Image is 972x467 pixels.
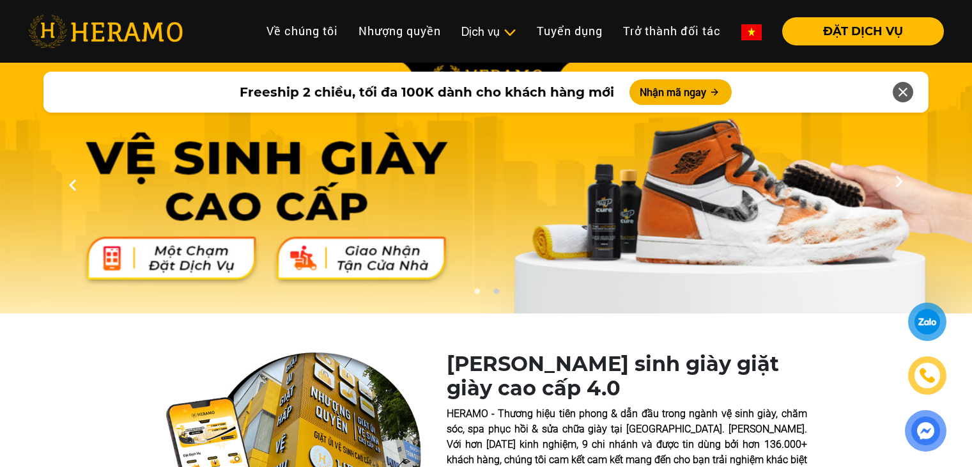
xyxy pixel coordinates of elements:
button: Nhận mã ngay [629,79,732,105]
button: 1 [470,288,483,301]
button: ĐẶT DỊCH VỤ [782,17,944,45]
h1: [PERSON_NAME] sinh giày giặt giày cao cấp 4.0 [447,352,807,401]
img: vn-flag.png [741,24,762,40]
img: heramo-logo.png [28,15,183,48]
a: Về chúng tôi [256,17,348,45]
a: ĐẶT DỊCH VỤ [772,26,944,37]
a: Tuyển dụng [527,17,613,45]
button: 2 [490,288,502,301]
img: subToggleIcon [503,26,516,39]
a: Nhượng quyền [348,17,451,45]
div: Dịch vụ [461,23,516,40]
a: Trở thành đối tác [613,17,731,45]
a: phone-icon [910,358,945,393]
img: phone-icon [919,367,936,384]
span: Freeship 2 chiều, tối đa 100K dành cho khách hàng mới [240,83,614,102]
